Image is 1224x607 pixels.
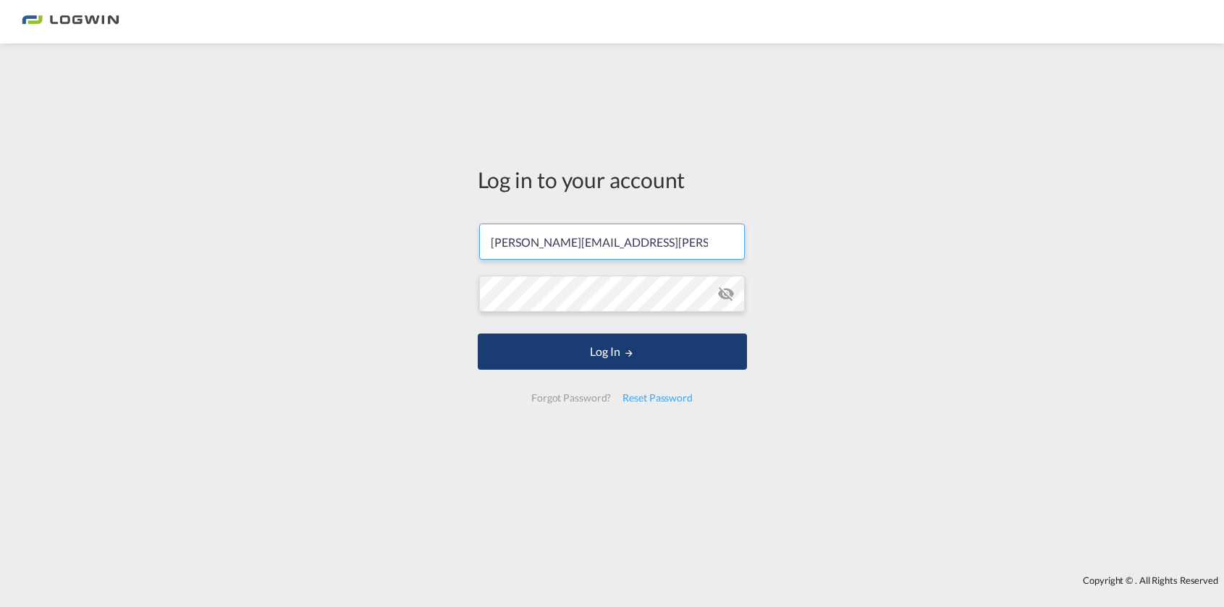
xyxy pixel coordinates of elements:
img: bc73a0e0d8c111efacd525e4c8ad7d32.png [22,6,119,38]
md-icon: icon-eye-off [717,285,735,302]
input: Enter email/phone number [479,224,745,260]
div: Reset Password [617,385,698,411]
div: Log in to your account [478,164,747,195]
button: LOGIN [478,334,747,370]
div: Forgot Password? [526,385,617,411]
